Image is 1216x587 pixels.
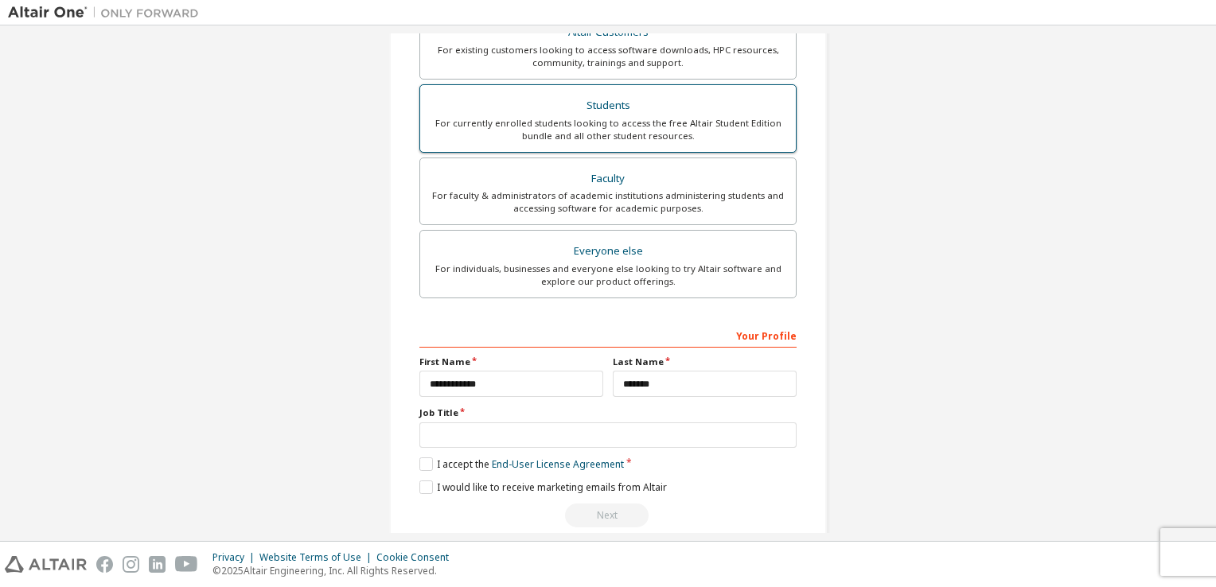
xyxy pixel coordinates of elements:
label: I accept the [419,457,624,471]
div: For individuals, businesses and everyone else looking to try Altair software and explore our prod... [430,262,786,288]
a: End-User License Agreement [492,457,624,471]
img: linkedin.svg [149,556,166,573]
div: Privacy [212,551,259,564]
div: Website Terms of Use [259,551,376,564]
p: © 2025 Altair Engineering, Inc. All Rights Reserved. [212,564,458,577]
div: Students [430,95,786,117]
label: Job Title [419,406,797,419]
img: altair_logo.svg [5,556,87,573]
img: youtube.svg [175,556,198,573]
div: Your Profile [419,322,797,348]
label: First Name [419,356,603,368]
div: For existing customers looking to access software downloads, HPC resources, community, trainings ... [430,44,786,69]
img: facebook.svg [96,556,113,573]
img: instagram.svg [123,556,139,573]
div: For currently enrolled students looking to access the free Altair Student Edition bundle and all ... [430,117,786,142]
label: I would like to receive marketing emails from Altair [419,480,667,494]
img: Altair One [8,5,207,21]
div: Faculty [430,168,786,190]
div: For faculty & administrators of academic institutions administering students and accessing softwa... [430,189,786,215]
div: Everyone else [430,240,786,262]
div: Cookie Consent [376,551,458,564]
label: Last Name [613,356,797,368]
div: Read and acccept EULA to continue [419,503,797,527]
